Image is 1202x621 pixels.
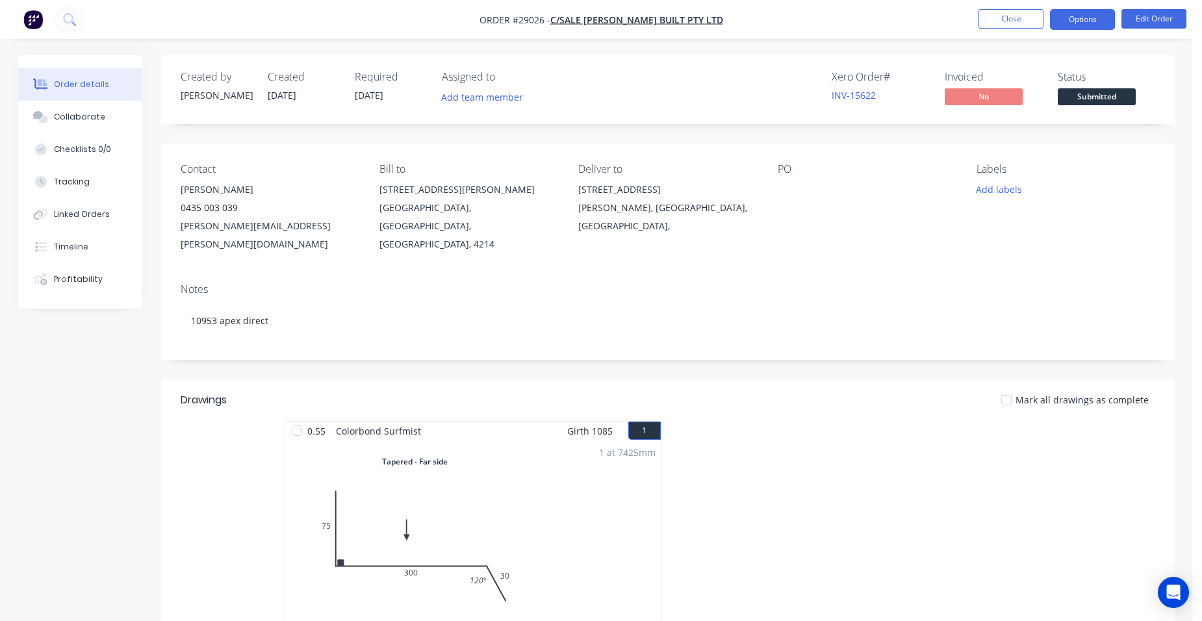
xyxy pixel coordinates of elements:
div: [GEOGRAPHIC_DATA], [GEOGRAPHIC_DATA], [GEOGRAPHIC_DATA], 4214 [379,199,557,253]
span: Mark all drawings as complete [1016,393,1149,407]
div: 1 at 7425mm [599,446,656,459]
div: [PERSON_NAME], [GEOGRAPHIC_DATA], [GEOGRAPHIC_DATA], [578,199,756,235]
button: Options [1050,9,1115,30]
button: Add team member [442,88,530,106]
div: Xero Order # [832,71,929,83]
button: Edit Order [1121,9,1186,29]
div: Collaborate [54,111,105,123]
div: Profitability [54,273,103,285]
div: [STREET_ADDRESS][PERSON_NAME][GEOGRAPHIC_DATA], [GEOGRAPHIC_DATA], [GEOGRAPHIC_DATA], 4214 [379,181,557,253]
button: Tracking [18,166,142,198]
div: Assigned to [442,71,572,83]
div: Labels [977,163,1155,175]
span: Colorbond Surfmist [331,422,426,440]
div: Notes [181,283,1155,296]
div: 10953 apex direct [181,301,1155,340]
div: Created [268,71,339,83]
div: Invoiced [945,71,1042,83]
span: [DATE] [355,89,383,101]
span: Order #29026 - [480,14,550,26]
div: PO [778,163,956,175]
button: Add labels [969,181,1029,198]
div: Linked Orders [54,209,110,220]
button: Timeline [18,231,142,263]
div: Checklists 0/0 [54,144,111,155]
div: Deliver to [578,163,756,175]
div: 0435 003 039 [181,199,359,217]
span: Girth 1085 [567,422,613,440]
div: Contact [181,163,359,175]
span: [DATE] [268,89,296,101]
button: Profitability [18,263,142,296]
div: Created by [181,71,252,83]
span: No [945,88,1023,105]
div: Bill to [379,163,557,175]
div: [STREET_ADDRESS][PERSON_NAME], [GEOGRAPHIC_DATA], [GEOGRAPHIC_DATA], [578,181,756,235]
button: 1 [628,422,661,440]
div: Open Intercom Messenger [1158,577,1189,608]
div: Required [355,71,426,83]
div: [PERSON_NAME]0435 003 039[PERSON_NAME][EMAIL_ADDRESS][PERSON_NAME][DOMAIN_NAME] [181,181,359,253]
div: [PERSON_NAME] [181,181,359,199]
div: Tracking [54,176,90,188]
a: INV-15622 [832,89,876,101]
span: 0.55 [302,422,331,440]
span: Submitted [1058,88,1136,105]
a: C/Sale [PERSON_NAME] Built Pty Ltd [550,14,723,26]
button: Order details [18,68,142,101]
button: Submitted [1058,88,1136,108]
button: Linked Orders [18,198,142,231]
button: Collaborate [18,101,142,133]
div: Drawings [181,392,227,408]
button: Add team member [434,88,530,106]
img: Factory [23,10,43,29]
button: Checklists 0/0 [18,133,142,166]
div: Order details [54,79,109,90]
div: [STREET_ADDRESS][PERSON_NAME] [379,181,557,199]
div: [PERSON_NAME][EMAIL_ADDRESS][PERSON_NAME][DOMAIN_NAME] [181,217,359,253]
div: Status [1058,71,1155,83]
div: [PERSON_NAME] [181,88,252,102]
div: [STREET_ADDRESS] [578,181,756,199]
div: Timeline [54,241,88,253]
button: Close [978,9,1043,29]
